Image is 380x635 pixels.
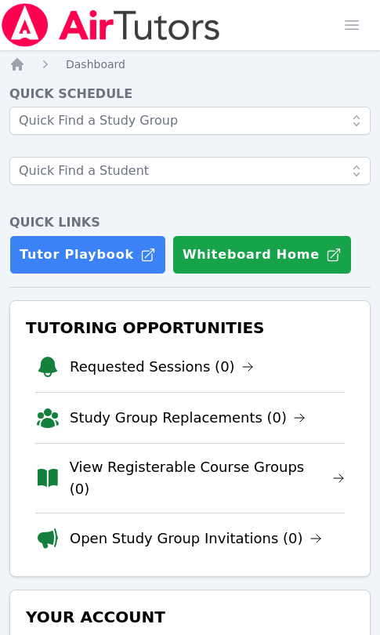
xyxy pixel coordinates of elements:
a: Dashboard [66,56,125,72]
button: Whiteboard Home [172,235,352,274]
input: Quick Find a Student [9,157,371,185]
a: Open Study Group Invitations (0) [70,528,322,550]
a: View Registerable Course Groups (0) [70,456,345,500]
a: Study Group Replacements (0) [70,407,306,429]
nav: Breadcrumb [9,56,371,72]
h4: Quick Schedule [9,85,371,103]
a: Tutor Playbook [9,235,166,274]
h3: Tutoring Opportunities [23,314,357,342]
span: Dashboard [66,58,125,71]
input: Quick Find a Study Group [9,107,371,135]
h4: Quick Links [9,213,371,232]
a: Requested Sessions (0) [70,356,254,378]
h3: Your Account [23,603,357,631]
